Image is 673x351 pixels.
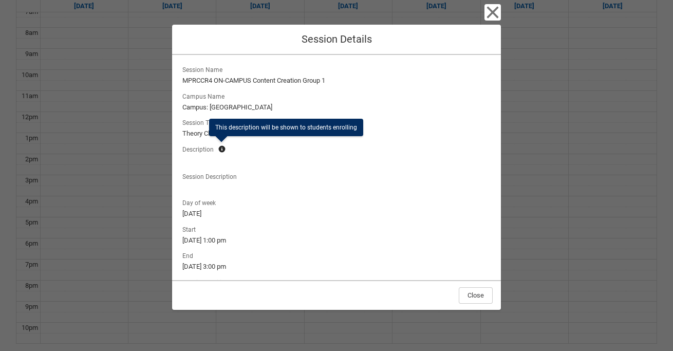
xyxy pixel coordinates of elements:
[182,262,491,272] lightning-formatted-text: [DATE] 3:00 pm
[182,116,223,127] span: Session Type
[182,128,491,139] lightning-formatted-text: Theory Class
[459,287,493,304] button: Close
[209,119,363,136] div: This description will be shown to students enrolling
[182,196,220,208] span: Day of week
[182,249,197,261] span: End
[182,276,249,287] span: Booking Facility Name
[182,63,227,75] span: Session Name
[182,143,218,154] span: Description
[182,102,491,113] lightning-formatted-text: Campus: [GEOGRAPHIC_DATA]
[182,90,229,101] span: Campus Name
[182,235,491,246] lightning-formatted-text: [DATE] 1:00 pm
[484,4,501,21] button: Close
[182,209,491,219] lightning-formatted-text: [DATE]
[182,170,241,181] span: Session Description
[302,33,372,45] span: Session Details
[182,76,491,86] lightning-formatted-text: MPRCCR4 ON-CAMPUS Content Creation Group 1
[182,223,200,234] span: Start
